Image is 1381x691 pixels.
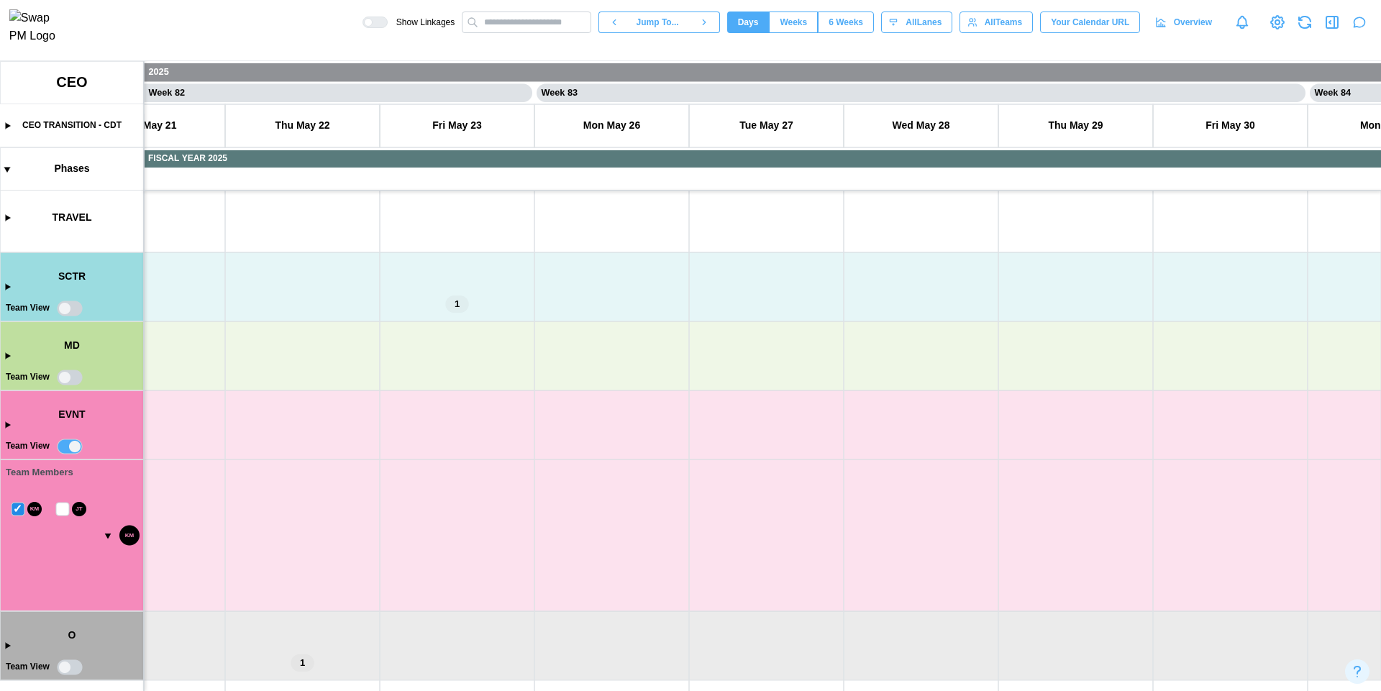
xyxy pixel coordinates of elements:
[9,9,68,45] img: Swap PM Logo
[1230,10,1254,35] a: Notifications
[727,12,770,33] button: Days
[960,12,1033,33] button: AllTeams
[388,17,455,28] span: Show Linkages
[780,12,807,32] span: Weeks
[985,12,1022,32] span: All Teams
[769,12,818,33] button: Weeks
[1267,12,1287,32] a: View Project
[637,12,679,32] span: Jump To...
[1349,12,1369,32] button: Open project assistant
[1040,12,1140,33] button: Your Calendar URL
[1322,12,1342,32] button: Open Drawer
[818,12,874,33] button: 6 Weeks
[1174,12,1212,32] span: Overview
[881,12,952,33] button: AllLanes
[906,12,942,32] span: All Lanes
[829,12,863,32] span: 6 Weeks
[1295,12,1315,32] button: Refresh Grid
[1051,12,1129,32] span: Your Calendar URL
[738,12,759,32] span: Days
[1147,12,1223,33] a: Overview
[629,12,688,33] button: Jump To...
